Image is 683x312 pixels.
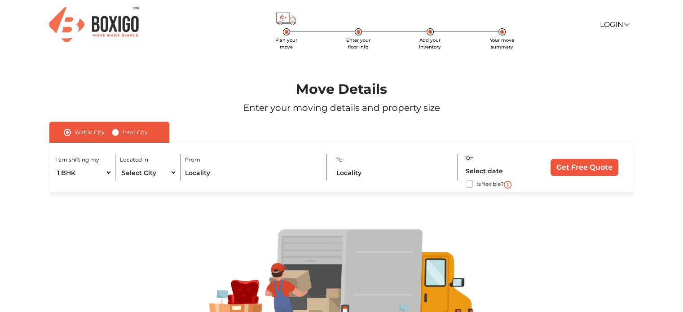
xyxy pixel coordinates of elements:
label: On [466,154,474,162]
label: Within City [75,127,105,138]
input: Locality [336,165,450,180]
input: Select date [466,163,533,179]
label: Located in [120,156,148,164]
span: Add your inventory [419,37,441,50]
p: Enter your moving details and property size [27,101,656,114]
label: I am shifting my [55,156,99,164]
label: From [185,156,200,164]
span: Your move summary [490,37,514,50]
span: Plan your move [275,37,297,50]
label: Inter City [123,127,148,138]
h1: Move Details [27,81,656,97]
label: To [336,156,342,164]
img: i [504,181,511,189]
span: Enter your floor info [346,37,370,50]
input: Locality [185,165,319,180]
img: Boxigo [49,7,139,42]
a: Login [599,20,628,29]
input: Get Free Quote [551,159,618,176]
label: Is flexible? [476,179,504,188]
